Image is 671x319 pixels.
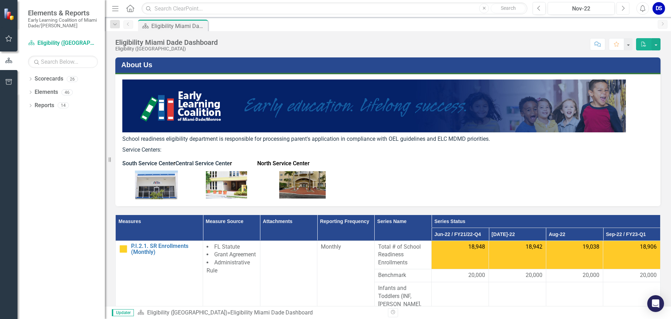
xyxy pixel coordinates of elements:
[647,295,664,312] div: Open Intercom Messenger
[546,241,603,269] td: Double-Click to Edit
[121,61,657,69] h3: About Us
[122,160,230,167] strong: South Service Cente Central Service Cente
[230,160,310,167] strong: r North Service Center
[115,46,218,51] div: Eligibility ([GEOGRAPHIC_DATA])
[173,160,175,167] span: r
[214,243,240,250] span: FL Statute
[131,243,199,255] a: P.I.2.1. SR Enrollments (Monthly)
[207,259,250,274] span: Administrative Rule
[115,39,218,46] div: Eligibility Miami Dade Dashboard
[67,76,78,82] div: 26
[491,4,526,13] button: Search
[35,88,58,96] a: Elements
[122,79,626,132] img: BlueWELS
[468,243,485,251] span: 18,948
[640,271,657,279] span: 20,000
[489,282,546,319] td: Double-Click to Edit
[432,282,489,319] td: Double-Click to Edit
[214,251,256,258] span: Grant Agreement
[526,271,542,279] span: 20,000
[35,102,54,110] a: Reports
[548,2,615,15] button: Nov-22
[137,309,383,317] div: »
[489,269,546,282] td: Double-Click to Edit
[135,171,178,199] img: 9ff+H86+knWt+9b3gAAAABJRU5ErkJggg==
[378,284,428,316] span: Infants and Toddlers (INF, [PERSON_NAME], 2YR)
[206,171,247,199] img: EUEX+d9o5Y0paotYbwAAAABJRU5ErkJggg==
[321,243,371,251] div: Monthly
[583,243,599,251] span: 19,038
[279,171,326,199] img: Boq6CwCQOex5DFfkyUdXyzkUcjnkc9mUcjlBMZCPofMXD14nsp9CIgCim28n4KHYChY1OvwfF7PZ1LPzGdVoHBJy2S7zjA1T7...
[526,243,542,251] span: 18,942
[489,241,546,269] td: Double-Click to Edit
[62,89,73,95] div: 46
[112,309,134,316] span: Updater
[550,5,612,13] div: Nov-22
[378,243,428,267] span: Total # of School Readiness Enrollments
[35,75,63,83] a: Scorecards
[583,271,599,279] span: 20,000
[432,241,489,269] td: Double-Click to Edit
[122,136,490,142] span: School readiness eligibility department is responsible for processing parent's application in com...
[28,17,98,29] small: Early Learning Coalition of Miami Dade/[PERSON_NAME]
[603,282,661,319] td: Double-Click to Edit
[122,146,161,153] span: Service Centers:
[147,309,228,316] a: Eligibility ([GEOGRAPHIC_DATA])
[640,243,657,251] span: 18,906
[119,245,128,253] img: Caution
[501,5,516,11] span: Search
[28,39,98,47] a: Eligibility ([GEOGRAPHIC_DATA])
[468,271,485,279] span: 20,000
[58,103,69,109] div: 14
[230,309,313,316] div: Eligibility Miami Dade Dashboard
[603,269,661,282] td: Double-Click to Edit
[652,2,665,15] button: DS
[28,56,98,68] input: Search Below...
[142,2,527,15] input: Search ClearPoint...
[603,241,661,269] td: Double-Click to Edit
[28,9,98,17] span: Elements & Reports
[378,271,428,279] span: Benchmark
[3,8,16,20] img: ClearPoint Strategy
[546,269,603,282] td: Double-Click to Edit
[151,22,206,30] div: Eligibility Miami Dade Dashboard
[432,269,489,282] td: Double-Click to Edit
[546,282,603,319] td: Double-Click to Edit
